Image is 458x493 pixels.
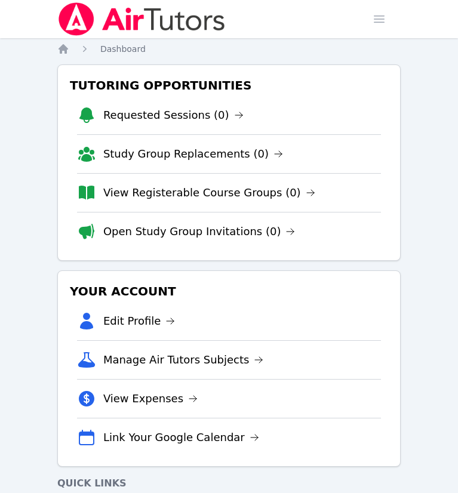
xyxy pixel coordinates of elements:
a: Requested Sessions (0) [103,107,244,124]
a: Study Group Replacements (0) [103,146,283,162]
h4: Quick Links [57,476,401,491]
nav: Breadcrumb [57,43,401,55]
h3: Your Account [67,281,391,302]
a: Dashboard [100,43,146,55]
a: View Expenses [103,390,198,407]
a: Edit Profile [103,313,176,329]
img: Air Tutors [57,2,226,36]
a: Link Your Google Calendar [103,429,259,446]
a: View Registerable Course Groups (0) [103,184,315,201]
a: Open Study Group Invitations (0) [103,223,296,240]
span: Dashboard [100,44,146,54]
a: Manage Air Tutors Subjects [103,352,264,368]
h3: Tutoring Opportunities [67,75,391,96]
